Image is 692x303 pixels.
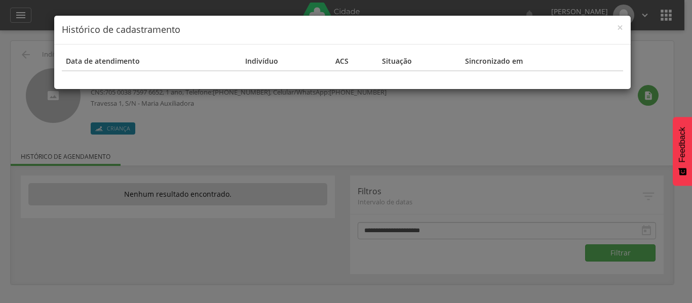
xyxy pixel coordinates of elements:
h4: Histórico de cadastramento [62,23,623,36]
button: Feedback - Mostrar pesquisa [673,117,692,186]
span: × [617,20,623,34]
span: Feedback [678,127,687,162]
button: Close [617,22,623,33]
th: Situação [378,52,461,71]
th: Indivíduo [241,52,331,71]
th: Data de atendimento [62,52,242,71]
th: Sincronizado em [461,52,605,71]
th: ACS [331,52,378,71]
